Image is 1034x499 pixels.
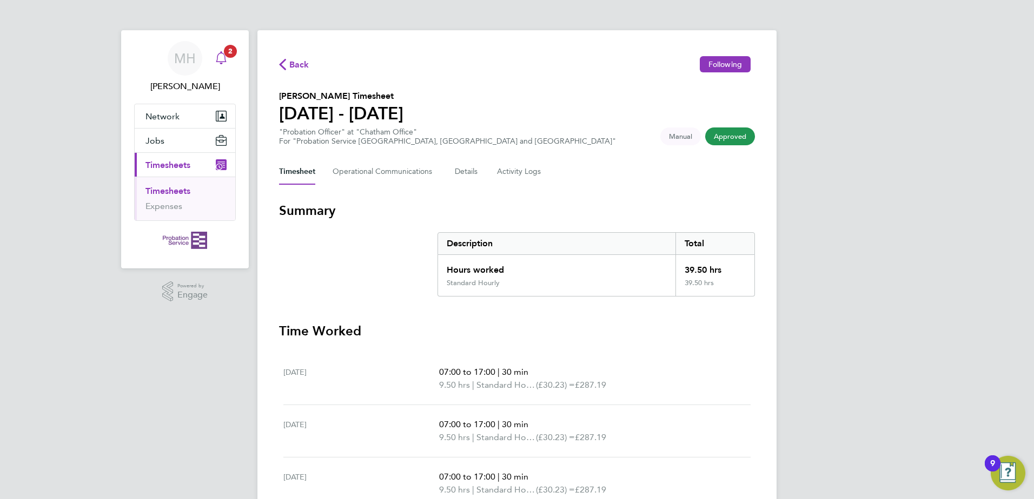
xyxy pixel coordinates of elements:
[145,111,180,122] span: Network
[289,58,309,71] span: Back
[502,367,528,377] span: 30 min
[283,418,439,444] div: [DATE]
[135,153,235,177] button: Timesheets
[700,56,751,72] button: Following
[283,470,439,496] div: [DATE]
[134,232,236,249] a: Go to home page
[708,59,742,69] span: Following
[283,366,439,392] div: [DATE]
[279,137,616,146] div: For "Probation Service [GEOGRAPHIC_DATA], [GEOGRAPHIC_DATA] and [GEOGRAPHIC_DATA]"
[990,463,995,477] div: 9
[279,127,616,146] div: "Probation Officer" at "Chatham Office"
[134,80,236,93] span: Mark Hibberd
[439,432,470,442] span: 9.50 hrs
[135,104,235,128] button: Network
[145,201,182,211] a: Expenses
[498,419,500,429] span: |
[472,432,474,442] span: |
[675,279,754,296] div: 39.50 hrs
[279,202,755,219] h3: Summary
[575,432,606,442] span: £287.19
[575,484,606,495] span: £287.19
[177,291,208,300] span: Engage
[134,41,236,93] a: MH[PERSON_NAME]
[135,177,235,220] div: Timesheets
[438,233,675,254] div: Description
[991,456,1025,490] button: Open Resource Center, 9 new notifications
[224,45,237,58] span: 2
[279,103,403,124] h1: [DATE] - [DATE]
[455,159,480,185] button: Details
[497,159,542,185] button: Activity Logs
[439,419,495,429] span: 07:00 to 17:00
[472,484,474,495] span: |
[162,281,208,302] a: Powered byEngage
[472,380,474,390] span: |
[476,431,536,444] span: Standard Hourly
[439,380,470,390] span: 9.50 hrs
[121,30,249,268] nav: Main navigation
[476,483,536,496] span: Standard Hourly
[575,380,606,390] span: £287.19
[439,367,495,377] span: 07:00 to 17:00
[536,484,575,495] span: (£30.23) =
[279,90,403,103] h2: [PERSON_NAME] Timesheet
[502,471,528,482] span: 30 min
[145,160,190,170] span: Timesheets
[447,279,500,287] div: Standard Hourly
[163,232,207,249] img: probationservice-logo-retina.png
[536,380,575,390] span: (£30.23) =
[438,232,755,296] div: Summary
[145,136,164,146] span: Jobs
[279,322,755,340] h3: Time Worked
[135,129,235,152] button: Jobs
[174,51,196,65] span: MH
[502,419,528,429] span: 30 min
[476,379,536,392] span: Standard Hourly
[210,41,232,76] a: 2
[177,281,208,291] span: Powered by
[498,471,500,482] span: |
[675,233,754,254] div: Total
[439,484,470,495] span: 9.50 hrs
[675,255,754,279] div: 39.50 hrs
[279,159,315,185] button: Timesheet
[279,57,309,71] button: Back
[705,127,755,145] span: This timesheet has been approved.
[536,432,575,442] span: (£30.23) =
[439,471,495,482] span: 07:00 to 17:00
[333,159,438,185] button: Operational Communications
[438,255,675,279] div: Hours worked
[145,186,190,196] a: Timesheets
[660,127,701,145] span: This timesheet was manually created.
[498,367,500,377] span: |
